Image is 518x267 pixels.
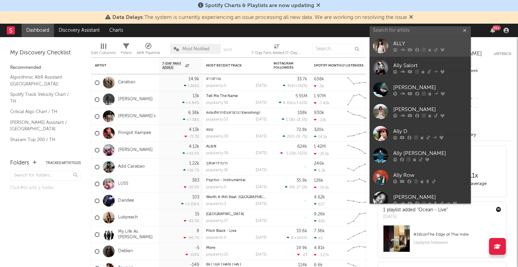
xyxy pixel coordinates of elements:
[314,246,325,250] div: 4.81k
[206,212,244,216] a: [GEOGRAPHIC_DATA]
[183,236,199,240] div: -90.7 %
[256,101,267,105] div: [DATE]
[296,128,307,132] div: 72.8k
[314,84,324,88] div: -5k
[118,181,128,187] a: LUSS
[184,185,199,189] div: -55.9 %
[314,63,365,68] div: Spotify Monthly Listeners
[314,219,325,223] div: 495
[137,41,160,60] div: A&R Pipeline
[287,135,293,139] span: 282
[10,184,81,192] div: Click to add a folder.
[46,161,81,165] button: Tracked Artists(13)
[195,246,199,250] div: -5
[314,77,324,81] div: 638k
[206,128,267,132] div: หอม
[282,117,307,122] div: ( )
[182,151,199,156] div: +42.4 %
[344,125,375,142] svg: Chart title
[492,25,501,30] div: 99 +
[10,146,74,154] a: Spotify Search Virality / TH
[413,239,501,247] div: 11 playlist followers
[118,80,135,85] a: Carabao
[206,168,228,172] div: popularity: 18
[251,49,302,57] div: 7-Day Fans Added (7-Day Fans Added)
[370,26,471,35] input: Search for artists
[206,162,267,165] div: กูฟังคาราบาว
[295,118,306,122] span: -21.5 %
[393,171,467,180] div: Ally Row
[314,101,329,105] div: -7.43k
[182,47,209,51] span: Most Notified
[206,263,267,267] div: BETTER THAN THAT
[182,101,199,105] div: +4.84 %
[91,49,116,57] div: Edit Columns
[344,108,375,125] svg: Chart title
[206,128,213,132] a: หอม
[10,108,74,115] a: Critical Algo Chart / TH
[10,136,74,143] a: Shazam Top 200 / TH
[466,103,511,112] div: --
[10,49,81,57] div: My Discovery Checklist
[10,91,74,105] a: Spotify Track Velocity Chart / TH
[314,128,324,132] div: 320k
[195,212,199,216] div: 15
[297,77,307,81] div: 33.7k
[256,185,267,189] div: [DATE]
[285,152,295,156] span: -1.22k
[314,144,326,149] div: 1.42M
[287,84,294,88] span: 419
[297,144,307,149] div: 624k
[118,198,134,204] a: Dandee
[344,142,375,159] svg: Chart title
[256,152,267,155] div: [DATE]
[188,111,199,115] div: 6.38k
[297,111,307,115] div: 108k
[442,180,505,188] div: daily average
[370,123,471,144] a: Ally D
[344,192,375,209] svg: Chart title
[256,219,267,223] div: [DATE]
[370,144,471,166] a: Ally [PERSON_NAME]
[189,128,199,132] div: 4.13k
[256,202,267,206] div: [DATE]
[192,195,199,199] div: 103
[112,15,143,20] span: Data Delays
[279,101,307,105] div: ( )
[409,15,413,20] span: Dismiss
[301,253,307,257] span: -23
[344,226,375,243] svg: Chart title
[312,44,363,54] input: Search...
[192,178,199,183] div: 383
[105,24,128,37] a: Charts
[314,135,327,139] div: 14.1k
[184,134,199,139] div: -71.3 %
[251,41,302,60] div: 7-Day Fans Added (7-Day Fans Added)
[286,118,294,122] span: 1.11k
[206,118,228,122] div: popularity: 53
[22,24,54,37] a: Dashboard
[295,94,307,98] div: 5.55M
[206,195,278,199] a: Worth A Mill (feat. [GEOGRAPHIC_DATA])
[205,3,314,8] span: Spotify Charts & Playlists are now updating
[283,84,307,88] div: ( )
[189,144,199,149] div: 4.12k
[393,128,467,136] div: Ally D
[344,209,375,226] svg: Chart title
[393,150,467,158] div: Ally [PERSON_NAME]
[314,168,325,173] div: 5.2k
[206,202,226,206] div: popularity: 3
[10,74,74,87] a: Algorithmic A&R Assistant ([GEOGRAPHIC_DATA])
[183,168,199,172] div: +10.7 %
[137,49,160,57] div: A&R Pipeline
[10,119,74,133] a: [PERSON_NAME] Assistant / [GEOGRAPHIC_DATA]
[206,145,267,149] div: ALIEN
[314,185,329,190] div: -19.5k
[118,147,153,153] a: [PERSON_NAME]
[197,229,199,233] div: 8
[206,229,267,233] div: Pitch Black - Live
[206,263,241,267] a: BETTER THAN THAT
[314,202,325,207] div: 627
[118,248,133,254] a: Delilian
[393,62,467,70] div: Ally Salort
